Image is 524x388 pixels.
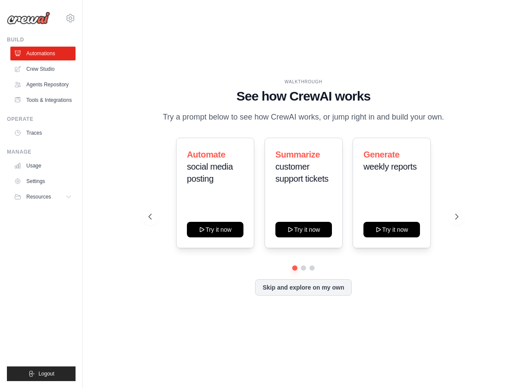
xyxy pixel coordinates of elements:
[7,12,50,25] img: Logo
[363,162,417,171] span: weekly reports
[10,78,76,91] a: Agents Repository
[10,93,76,107] a: Tools & Integrations
[7,366,76,381] button: Logout
[148,88,458,104] h1: See how CrewAI works
[275,222,332,237] button: Try it now
[158,111,448,123] p: Try a prompt below to see how CrewAI works, or jump right in and build your own.
[187,222,243,237] button: Try it now
[275,162,328,183] span: customer support tickets
[10,190,76,204] button: Resources
[363,222,420,237] button: Try it now
[187,162,233,183] span: social media posting
[26,193,51,200] span: Resources
[187,150,225,159] span: Automate
[255,279,351,296] button: Skip and explore on my own
[275,150,320,159] span: Summarize
[38,370,54,377] span: Logout
[363,150,400,159] span: Generate
[7,36,76,43] div: Build
[7,148,76,155] div: Manage
[7,116,76,123] div: Operate
[10,62,76,76] a: Crew Studio
[10,174,76,188] a: Settings
[10,47,76,60] a: Automations
[148,79,458,85] div: WALKTHROUGH
[10,159,76,173] a: Usage
[10,126,76,140] a: Traces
